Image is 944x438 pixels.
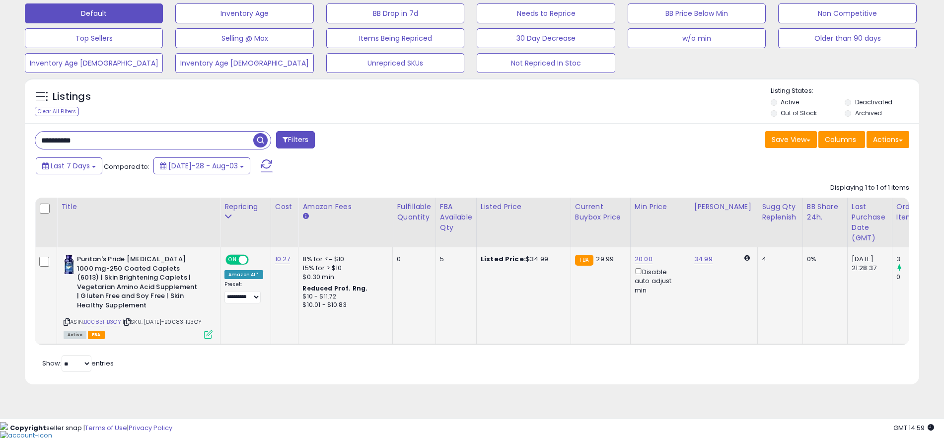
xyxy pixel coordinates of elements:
button: Inventory Age [DEMOGRAPHIC_DATA] [25,53,163,73]
p: Listing States: [771,86,919,96]
button: Last 7 Days [36,157,102,174]
button: Items Being Repriced [326,28,464,48]
span: OFF [247,256,263,264]
button: Filters [276,131,315,148]
div: Ordered Items [896,202,933,222]
button: Default [25,3,163,23]
button: Save View [765,131,817,148]
div: 8% for <= $10 [302,255,385,264]
div: Cost [275,202,294,212]
img: 41Y06FuHVmL._SL40_.jpg [64,255,74,275]
a: 10.27 [275,254,290,264]
button: Actions [867,131,909,148]
button: Needs to Reprice [477,3,615,23]
div: [DATE] 21:28:37 [852,255,884,273]
div: $34.99 [481,255,563,264]
div: 5 [440,255,469,264]
div: Title [61,202,216,212]
b: Listed Price: [481,254,526,264]
button: w/o min [628,28,766,48]
button: Top Sellers [25,28,163,48]
div: Last Purchase Date (GMT) [852,202,888,243]
span: ON [226,256,239,264]
button: 30 Day Decrease [477,28,615,48]
span: All listings currently available for purchase on Amazon [64,331,86,339]
span: Last 7 Days [51,161,90,171]
div: 0% [807,255,840,264]
div: 15% for > $10 [302,264,385,273]
div: Amazon AI * [224,270,263,279]
span: 29.99 [596,254,614,264]
button: [DATE]-28 - Aug-03 [153,157,250,174]
span: Show: entries [42,359,114,368]
div: 0 [896,273,937,282]
div: Displaying 1 to 1 of 1 items [830,183,909,193]
div: 3 [896,255,937,264]
div: $10.01 - $10.83 [302,301,385,309]
button: BB Drop in 7d [326,3,464,23]
button: Inventory Age [175,3,313,23]
div: Current Buybox Price [575,202,626,222]
button: Unrepriced SKUs [326,53,464,73]
label: Out of Stock [781,109,817,117]
button: Columns [818,131,865,148]
button: Selling @ Max [175,28,313,48]
div: Listed Price [481,202,567,212]
h5: Listings [53,90,91,104]
div: Amazon Fees [302,202,388,212]
b: Puritan's Pride [MEDICAL_DATA] 1000 mg-250 Coated Caplets (6013) | Skin Brightening Caplets | Veg... [77,255,198,312]
span: Columns [825,135,856,145]
div: $10 - $11.72 [302,292,385,301]
button: Older than 90 days [778,28,916,48]
div: 4 [762,255,795,264]
div: Sugg Qty Replenish [762,202,799,222]
div: BB Share 24h. [807,202,843,222]
div: Disable auto adjust min [635,266,682,295]
a: 20.00 [635,254,653,264]
a: 34.99 [694,254,713,264]
button: Non Competitive [778,3,916,23]
button: BB Price Below Min [628,3,766,23]
span: | SKU: [DATE]-B0083HB3OY [123,318,202,326]
div: [PERSON_NAME] [694,202,753,212]
div: 0 [397,255,428,264]
div: Min Price [635,202,686,212]
span: FBA [88,331,105,339]
button: Inventory Age [DEMOGRAPHIC_DATA] [175,53,313,73]
div: Repricing [224,202,267,212]
b: Reduced Prof. Rng. [302,284,367,292]
div: $0.30 min [302,273,385,282]
small: Amazon Fees. [302,212,308,221]
div: Fulfillable Quantity [397,202,431,222]
span: Compared to: [104,162,149,171]
div: ASIN: [64,255,213,338]
a: B0083HB3OY [84,318,121,326]
button: Not Repriced In Stoc [477,53,615,73]
th: Please note that this number is a calculation based on your required days of coverage and your ve... [758,198,803,247]
label: Active [781,98,799,106]
div: Preset: [224,281,263,303]
div: Clear All Filters [35,107,79,116]
span: [DATE]-28 - Aug-03 [168,161,238,171]
label: Archived [855,109,882,117]
label: Deactivated [855,98,892,106]
small: FBA [575,255,593,266]
div: FBA Available Qty [440,202,472,233]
